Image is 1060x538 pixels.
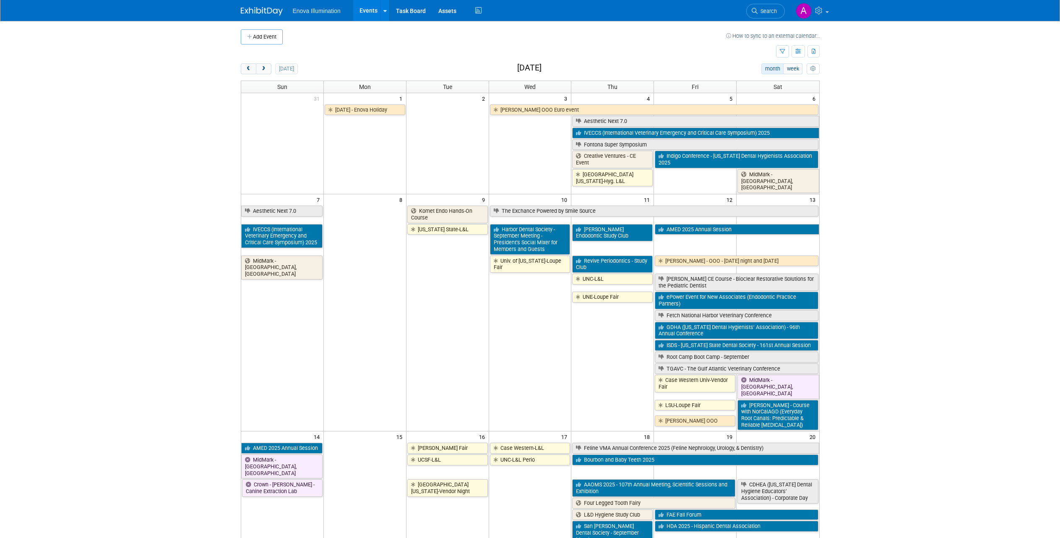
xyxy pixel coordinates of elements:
[729,93,736,104] span: 5
[726,194,736,205] span: 12
[737,375,819,399] a: MidMark - [GEOGRAPHIC_DATA], [GEOGRAPHIC_DATA]
[655,274,818,291] a: [PERSON_NAME] CE Course - Bioclear Restorative Solutions for the Pediatric Dentist
[241,443,323,454] a: AMED 2025 Annual Session
[810,66,816,72] i: Personalize Calendar
[655,363,818,374] a: TGAVC - The Gulf Atlantic Veterinary Conference
[655,415,735,426] a: [PERSON_NAME] OOO
[407,224,488,235] a: [US_STATE] State-L&L
[655,375,735,392] a: Case Western Univ-Vendor Fair
[737,479,818,503] a: CDHEA ([US_STATE] Dental Hygiene Educators’ Association) - Corporate Day
[241,454,323,478] a: MidMark - [GEOGRAPHIC_DATA], [GEOGRAPHIC_DATA]
[313,93,323,104] span: 31
[490,454,570,465] a: UNC-L&L Perio
[241,29,283,44] button: Add Event
[807,63,819,74] button: myCustomButton
[277,84,287,90] span: Sun
[241,256,323,279] a: MidMark - [GEOGRAPHIC_DATA], [GEOGRAPHIC_DATA]
[572,151,653,168] a: Creative Ventures - CE Event
[241,224,323,248] a: IVECCS (International Veterinary Emergency and Critical Care Symposium) 2025
[407,443,488,454] a: [PERSON_NAME] Fair
[737,169,819,193] a: MidMark - [GEOGRAPHIC_DATA], [GEOGRAPHIC_DATA]
[572,509,653,520] a: L&D Hygiene Study Club
[478,431,489,442] span: 16
[655,322,818,339] a: GDHA ([US_STATE] Dental Hygienists’ Association) - 96th Annual Conference
[726,33,820,39] a: How to sync to an external calendar...
[325,104,405,115] a: [DATE] - Enova Holiday
[407,479,488,496] a: [GEOGRAPHIC_DATA][US_STATE]-Vendor Night
[572,256,653,273] a: Revive Periodontics - Study Club
[774,84,782,90] span: Sat
[316,194,323,205] span: 7
[572,292,653,303] a: UNE-Loupe Fair
[241,7,283,16] img: ExhibitDay
[398,194,406,205] span: 8
[490,443,570,454] a: Case Western-L&L
[572,498,735,509] a: Four Legged Tooth Fairy
[490,206,818,217] a: The Exchance Powered by Smile Source
[655,521,818,532] a: HDA 2025 - Hispanic Dental Association
[796,3,812,19] img: Abby Nelson
[563,93,571,104] span: 3
[572,454,818,465] a: Bourbon and Baby Teeth 2025
[758,8,777,14] span: Search
[481,93,489,104] span: 2
[607,84,617,90] span: Thu
[293,8,341,14] span: Enova Illumination
[761,63,784,74] button: month
[560,194,571,205] span: 10
[313,431,323,442] span: 14
[443,84,452,90] span: Tue
[646,93,654,104] span: 4
[524,84,536,90] span: Wed
[572,128,819,138] a: IVECCS (International Veterinary Emergency and Critical Care Symposium) 2025
[643,194,654,205] span: 11
[737,400,818,431] a: [PERSON_NAME] - Course with NorCalAGD (Everyday Root Canals: Predictable & Reliable [MEDICAL_DATA])
[407,454,488,465] a: UCSF-L&L
[560,431,571,442] span: 17
[407,206,488,223] a: Komet Endo Hands-On Course
[572,274,653,285] a: UNC-L&L
[809,194,819,205] span: 13
[241,63,256,74] button: prev
[572,116,819,127] a: Aesthetic Next 7.0
[655,151,818,168] a: Indigo Conference - [US_STATE] Dental Hygienists Association 2025
[572,139,818,150] a: Fontona Super Symposium
[655,310,818,321] a: Fetch National Harbor Veterinary Conference
[655,224,819,235] a: AMED 2025 Annual Session
[812,93,819,104] span: 6
[241,206,323,217] a: Aesthetic Next 7.0
[572,443,819,454] a: Feline VMA Annual Conference 2025 (Feline Nephrology, Urology, & Dentistry)
[242,479,323,496] a: Crown - [PERSON_NAME] - Canine Extraction Lab
[490,104,818,115] a: [PERSON_NAME] OOO Euro event
[572,169,653,186] a: [GEOGRAPHIC_DATA][US_STATE]-Hyg. L&L
[643,431,654,442] span: 18
[572,224,653,241] a: [PERSON_NAME] Endodontic Study Club
[655,340,818,351] a: ISDS - [US_STATE] State Dental Society - 161st Annual Session
[692,84,698,90] span: Fri
[490,256,570,273] a: Univ. of [US_STATE]-Loupe Fair
[809,431,819,442] span: 20
[275,63,297,74] button: [DATE]
[517,63,542,73] h2: [DATE]
[396,431,406,442] span: 15
[746,4,785,18] a: Search
[655,292,818,309] a: ePower Event for New Associates (Endodontic Practice Partners)
[655,400,735,411] a: LSU-Loupe Fair
[572,479,735,496] a: AAOMS 2025 - 107th Annual Meeting, Scientific Sessions and Exhibition
[655,352,818,363] a: Root Camp Boot Camp - September
[783,63,802,74] button: week
[726,431,736,442] span: 19
[256,63,271,74] button: next
[655,509,818,520] a: FAE Fall Forum
[490,224,570,255] a: Harbor Dental Society - September Meeting - President’s Social Mixer for Members and Guests
[398,93,406,104] span: 1
[655,256,818,266] a: [PERSON_NAME] - OOO - [DATE] night and [DATE]
[359,84,371,90] span: Mon
[481,194,489,205] span: 9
